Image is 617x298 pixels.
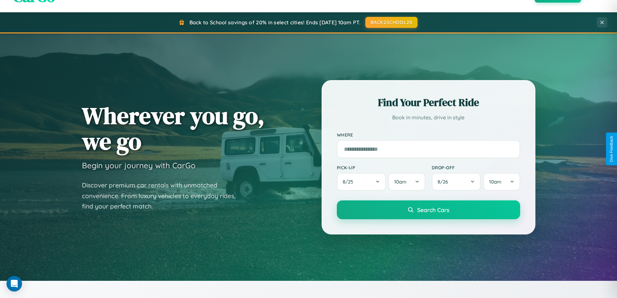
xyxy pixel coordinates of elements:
div: Give Feedback [609,136,614,162]
button: Search Cars [337,200,520,219]
label: Where [337,132,520,137]
button: 8/25 [337,173,386,191]
span: 10am [489,179,501,185]
button: 8/26 [432,173,481,191]
button: 10am [483,173,520,191]
span: 8 / 26 [438,179,451,185]
label: Pick-up [337,165,425,170]
h1: Wherever you go, we go [82,103,265,154]
span: 8 / 25 [343,179,356,185]
h2: Find Your Perfect Ride [337,95,520,110]
span: Search Cars [417,206,449,213]
span: Back to School savings of 20% in select cities! Ends [DATE] 10am PT. [189,19,360,26]
h3: Begin your journey with CarGo [82,161,196,170]
label: Drop-off [432,165,520,170]
span: 10am [394,179,406,185]
div: Open Intercom Messenger [6,276,22,292]
button: BACK2SCHOOL20 [365,17,417,28]
button: 10am [388,173,425,191]
p: Discover premium car rentals with unmatched convenience. From luxury vehicles to everyday rides, ... [82,180,244,212]
p: Book in minutes, drive in style [337,113,520,122]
